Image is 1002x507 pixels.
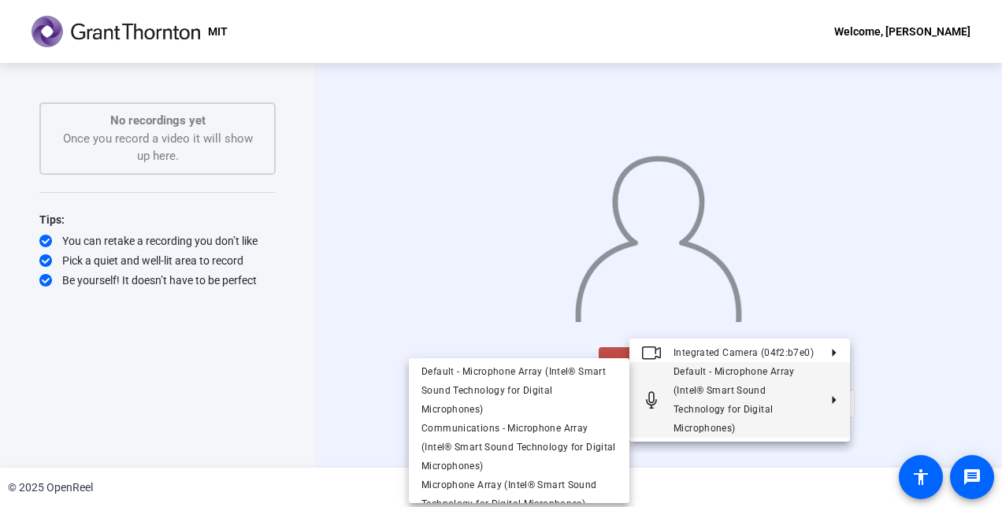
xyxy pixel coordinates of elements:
mat-icon: Microphone [642,390,661,409]
span: Integrated Camera (04f2:b7e0) [674,347,814,358]
span: Default - Microphone Array (Intel® Smart Sound Technology for Digital Microphones) [674,366,795,434]
span: Default - Microphone Array (Intel® Smart Sound Technology for Digital Microphones) [421,366,606,415]
span: Communications - Microphone Array (Intel® Smart Sound Technology for Digital Microphones) [421,423,616,472]
mat-icon: Video camera [642,343,661,362]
